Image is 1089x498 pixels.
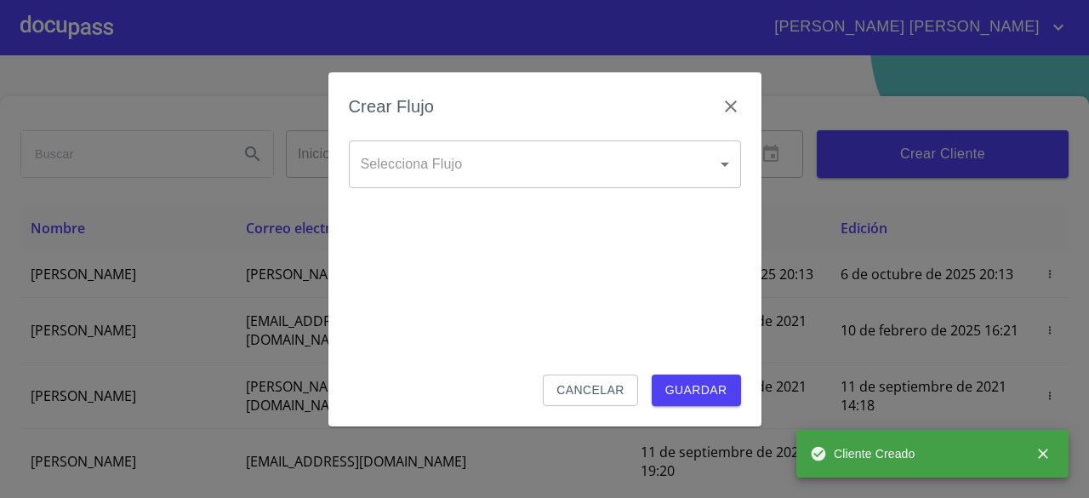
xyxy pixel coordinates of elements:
[1024,435,1062,472] button: close
[665,380,727,401] span: Guardar
[349,140,741,188] div: ​
[810,445,915,462] span: Cliente Creado
[556,380,624,401] span: Cancelar
[349,93,435,120] h6: Crear Flujo
[652,375,741,406] button: Guardar
[543,375,637,406] button: Cancelar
